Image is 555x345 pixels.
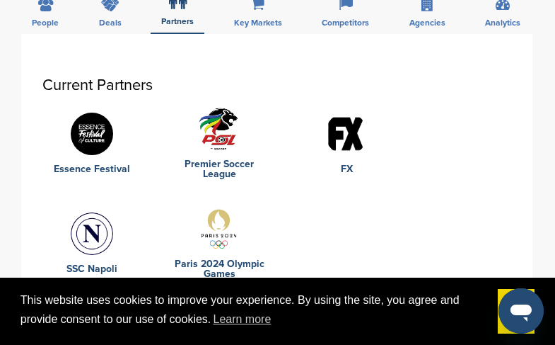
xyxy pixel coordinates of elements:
[170,159,269,179] a: Premier Soccer League
[32,18,59,27] span: People
[498,288,544,334] iframe: Button to launch messaging window
[99,18,122,27] span: Deals
[325,113,368,155] img: Data?1415810893
[42,264,141,274] a: SSC Napoli
[297,164,396,174] a: FX
[322,18,369,27] span: Competitors
[211,309,273,330] a: learn more about cookies
[71,113,113,155] img: Yiv9g f7 400x400
[170,259,269,279] a: Paris 2024 Olympic Games
[234,18,282,27] span: Key Markets
[498,289,534,334] a: dismiss cookie message
[21,292,487,330] span: This website uses cookies to improve your experience. By using the site, you agree and provide co...
[71,213,113,255] img: Ssc napoli 2024 (deep blue navy).svg
[198,208,240,250] img: Paris
[161,17,194,26] span: Partners
[198,108,240,150] img: Open uri20141112 64162 kr1vd3?1415810743
[485,18,520,27] span: Analytics
[42,77,511,94] h3: Current Partners
[42,164,141,174] a: Essence Festival
[409,18,445,27] span: Agencies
